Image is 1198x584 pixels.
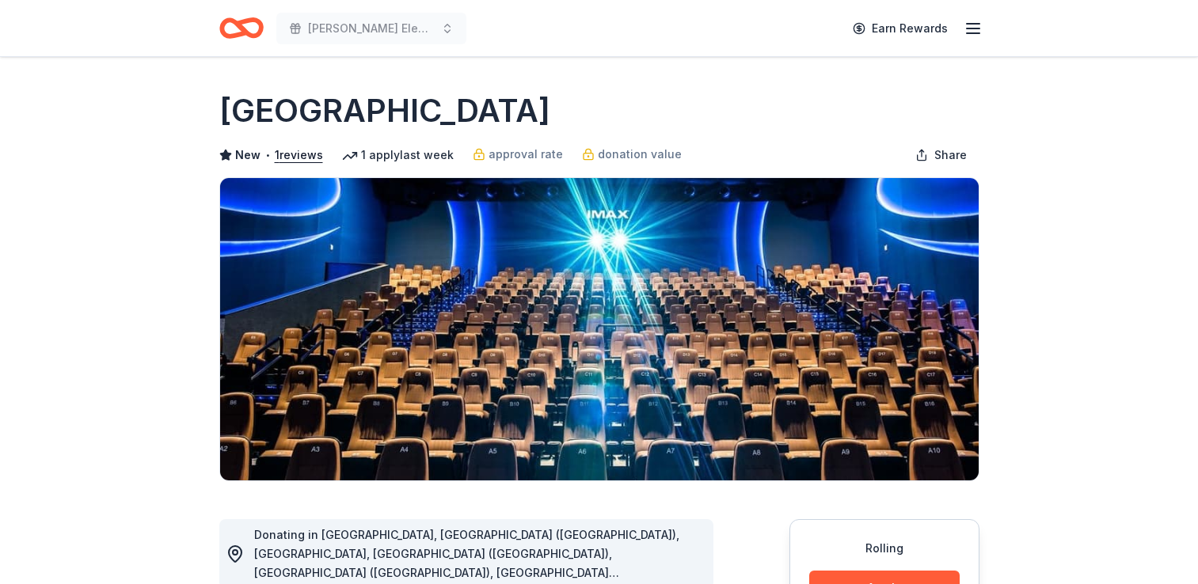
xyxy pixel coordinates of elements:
[308,19,435,38] span: [PERSON_NAME] Elementary Movie Night
[598,145,682,164] span: donation value
[843,14,957,43] a: Earn Rewards
[275,146,323,165] button: 1reviews
[219,89,550,133] h1: [GEOGRAPHIC_DATA]
[276,13,466,44] button: [PERSON_NAME] Elementary Movie Night
[582,145,682,164] a: donation value
[934,146,967,165] span: Share
[220,178,979,480] img: Image for Cinépolis
[264,149,270,161] span: •
[342,146,454,165] div: 1 apply last week
[489,145,563,164] span: approval rate
[219,9,264,47] a: Home
[235,146,261,165] span: New
[903,139,979,171] button: Share
[809,539,960,558] div: Rolling
[473,145,563,164] a: approval rate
